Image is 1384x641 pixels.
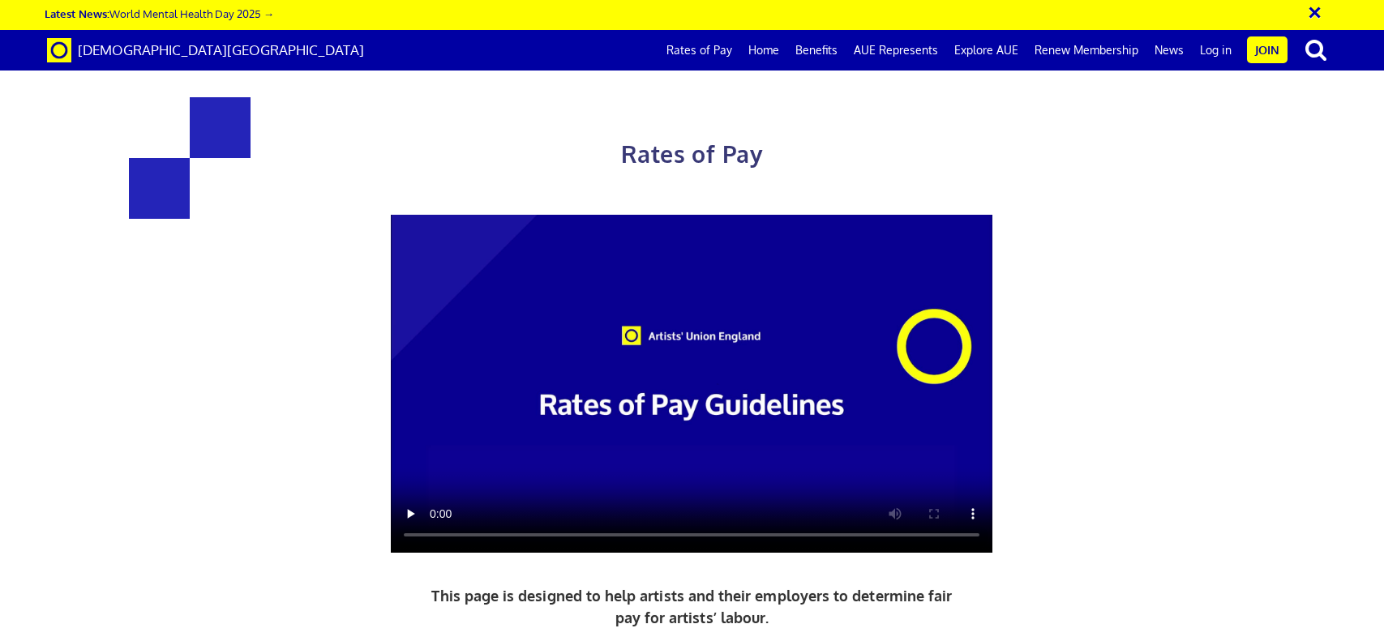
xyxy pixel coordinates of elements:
a: Explore AUE [946,30,1026,71]
a: Home [740,30,787,71]
button: search [1291,32,1341,66]
span: Rates of Pay [621,139,763,169]
a: Join [1247,36,1288,63]
span: [DEMOGRAPHIC_DATA][GEOGRAPHIC_DATA] [78,41,364,58]
strong: Latest News: [45,6,109,20]
a: Benefits [787,30,846,71]
a: Rates of Pay [658,30,740,71]
a: AUE Represents [846,30,946,71]
a: News [1146,30,1192,71]
a: Latest News:World Mental Health Day 2025 → [45,6,274,20]
a: Brand [DEMOGRAPHIC_DATA][GEOGRAPHIC_DATA] [35,30,376,71]
a: Renew Membership [1026,30,1146,71]
a: Log in [1192,30,1240,71]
